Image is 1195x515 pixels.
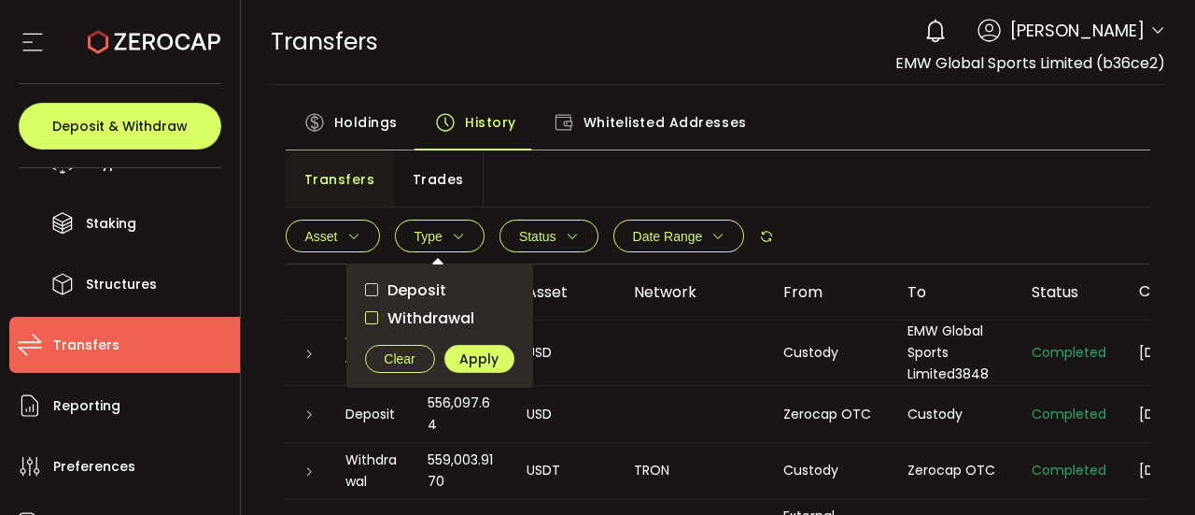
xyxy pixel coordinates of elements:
span: Transfers [271,25,378,58]
button: Deposit & Withdraw [19,103,221,150]
div: Zerocap OTC [768,404,893,425]
span: Completed [1032,405,1106,423]
div: Status [1017,281,1124,303]
span: Status [519,229,556,244]
span: [PERSON_NAME] [1010,18,1145,43]
span: Asset [305,229,338,244]
div: Network [619,281,768,303]
div: From [768,281,893,303]
div: Asset [512,281,619,303]
span: EMW Global Sports Limited (b36ce2) [895,52,1165,74]
div: Custody [768,342,893,364]
span: Trades [413,161,464,198]
span: Structures [86,271,157,298]
span: Apply [459,352,499,365]
button: Status [499,220,598,252]
div: TRON [619,460,768,481]
span: Clear [384,352,415,365]
span: Staking [86,210,136,237]
span: Holdings [334,104,398,141]
button: Date Range [613,220,745,252]
div: Deposit [330,404,413,425]
span: History [465,104,516,141]
div: Zerocap OTC [893,460,1017,481]
div: To [893,281,1017,303]
span: Withdrawal [378,309,474,327]
iframe: Chat Widget [1102,425,1195,515]
div: checkbox-group [365,279,514,330]
div: USDT [512,460,619,481]
span: 559,003.9170 [428,450,497,493]
span: Whitelisted Addresses [583,104,747,141]
div: USD [512,342,619,364]
button: Asset [286,220,380,252]
div: Custody [768,460,893,481]
span: Type [415,229,443,244]
span: Reporting [53,393,120,420]
div: Withdrawal [330,450,413,493]
button: Type [395,220,485,252]
span: Completed [1032,461,1106,479]
span: Transfers [53,332,119,359]
div: EMW Global Sports Limited3848 [893,321,1017,385]
div: Type [330,281,413,303]
span: 556,097.64 [428,393,497,436]
button: Apply [444,345,514,373]
div: Custody [893,404,1017,425]
div: Withdrawal [330,332,413,375]
span: Deposit [378,281,446,299]
div: USD [512,404,619,425]
span: Deposit & Withdraw [52,120,188,133]
button: Clear [365,345,435,373]
span: Completed [1032,343,1106,362]
span: Preferences [53,453,135,480]
span: Date Range [633,229,703,244]
span: Transfers [304,161,375,198]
